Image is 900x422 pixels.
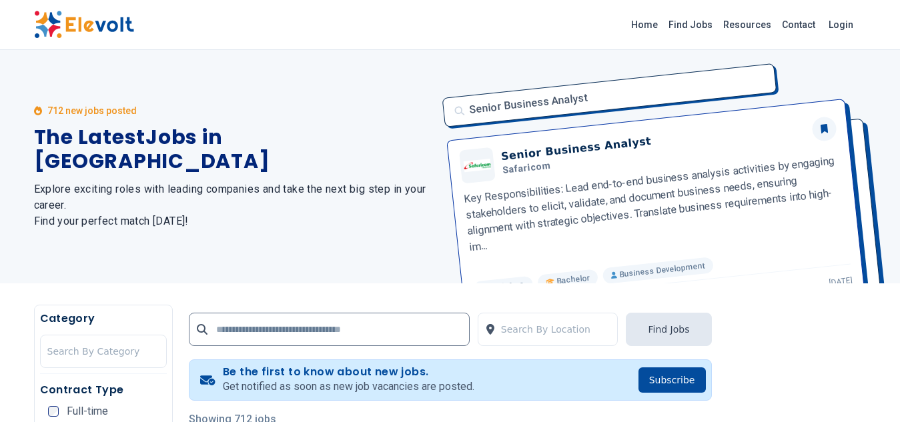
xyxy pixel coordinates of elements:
button: Subscribe [638,367,706,393]
a: Login [821,11,861,38]
h2: Explore exciting roles with leading companies and take the next big step in your career. Find you... [34,181,434,229]
h5: Category [40,311,167,327]
h4: Be the first to know about new jobs. [223,365,474,379]
p: 712 new jobs posted [47,104,137,117]
button: Find Jobs [626,313,711,346]
a: Home [626,14,663,35]
a: Find Jobs [663,14,718,35]
h1: The Latest Jobs in [GEOGRAPHIC_DATA] [34,125,434,173]
span: Full-time [67,406,108,417]
img: Elevolt [34,11,134,39]
a: Contact [777,14,821,35]
p: Get notified as soon as new job vacancies are posted. [223,379,474,395]
input: Full-time [48,406,59,417]
h5: Contract Type [40,382,167,398]
a: Resources [718,14,777,35]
